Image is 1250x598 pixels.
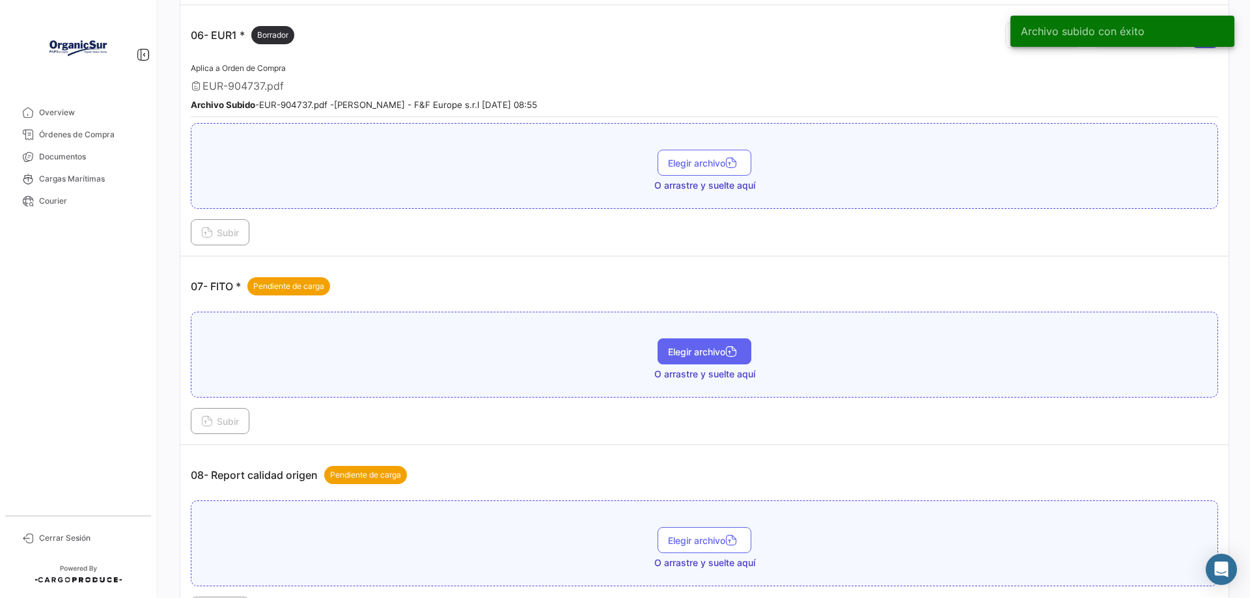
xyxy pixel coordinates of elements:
span: Overview [39,107,141,118]
button: Elegir archivo [658,527,751,553]
span: O arrastre y suelte aquí [654,556,755,569]
span: Elegir archivo [668,157,741,169]
span: Pendiente de carga [330,469,401,481]
a: Courier [10,190,146,212]
span: Elegir archivo [668,535,741,546]
span: Subir [201,416,239,427]
a: Documentos [10,146,146,168]
span: Cerrar Sesión [39,532,141,544]
span: Cargas Marítimas [39,173,141,185]
p: 06- EUR1 * [191,26,294,44]
span: Elegir archivo [668,346,741,357]
img: Logo+OrganicSur.png [46,16,111,81]
p: 08- Report calidad origen [191,466,407,484]
a: Overview [10,102,146,124]
div: Abrir Intercom Messenger [1206,554,1237,585]
span: Aplica a Orden de Compra [191,63,286,73]
span: Borrador [257,29,288,41]
span: Documentos [39,151,141,163]
span: O arrastre y suelte aquí [654,179,755,192]
button: Subir [191,219,249,245]
b: Archivo Subido [191,100,255,110]
a: Órdenes de Compra [10,124,146,146]
span: Courier [39,195,141,207]
span: EUR-904737.pdf [202,79,284,92]
button: Subir [191,408,249,434]
a: Cargas Marítimas [10,168,146,190]
p: 07- FITO * [191,277,330,295]
button: Elegir archivo [658,338,751,364]
span: Pendiente de carga [253,280,324,292]
button: Elegir archivo [658,150,751,176]
span: Órdenes de Compra [39,129,141,141]
span: Subir [201,227,239,238]
span: Archivo subido con éxito [1021,25,1145,38]
small: - EUR-904737.pdf - [PERSON_NAME] - F&F Europe s.r.l [DATE] 08:55 [191,100,537,110]
span: O arrastre y suelte aquí [654,368,755,381]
